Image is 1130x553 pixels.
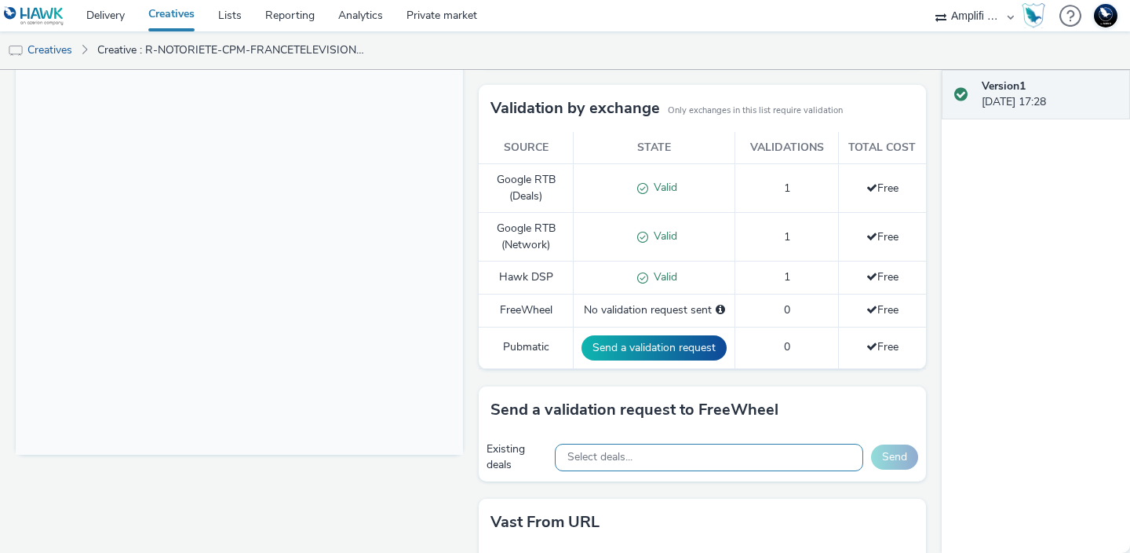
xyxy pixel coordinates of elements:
[1022,3,1045,28] img: Hawk Academy
[479,262,574,295] td: Hawk DSP
[784,269,790,284] span: 1
[982,79,1117,111] div: [DATE] 17:28
[581,335,727,361] button: Send a validation request
[838,132,926,164] th: Total cost
[479,327,574,368] td: Pubmatic
[8,43,24,59] img: tv
[89,31,372,69] a: Creative : R-NOTORIETE-CPM-FRANCETELEVISION--SOCIODEMO-2559yo-INSTREAM-1x1-TV-15s-P-INSTREAM-1x1-...
[648,269,677,284] span: Valid
[479,132,574,164] th: Source
[490,398,778,422] h3: Send a validation request to FreeWheel
[866,229,899,244] span: Free
[648,180,677,195] span: Valid
[668,104,843,117] small: Only exchanges in this list require validation
[866,302,899,317] span: Free
[735,132,839,164] th: Validations
[982,79,1026,93] strong: Version 1
[716,302,725,318] div: Please select a deal below and click on Send to send a validation request to FreeWheel.
[479,213,574,262] td: Google RTB (Network)
[1022,3,1052,28] a: Hawk Academy
[871,445,918,470] button: Send
[784,339,790,354] span: 0
[479,164,574,213] td: Google RTB (Deals)
[648,229,677,244] span: Valid
[574,132,735,164] th: State
[784,302,790,317] span: 0
[1094,4,1117,27] img: Support Hawk
[866,269,899,284] span: Free
[784,181,790,196] span: 1
[490,97,660,120] h3: Validation by exchange
[567,451,632,464] span: Select deals...
[490,511,600,534] h3: Vast from URL
[784,229,790,244] span: 1
[4,6,64,26] img: undefined Logo
[479,295,574,327] td: FreeWheel
[866,181,899,196] span: Free
[866,339,899,354] span: Free
[487,441,547,474] div: Existing deals
[581,302,727,318] div: No validation request sent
